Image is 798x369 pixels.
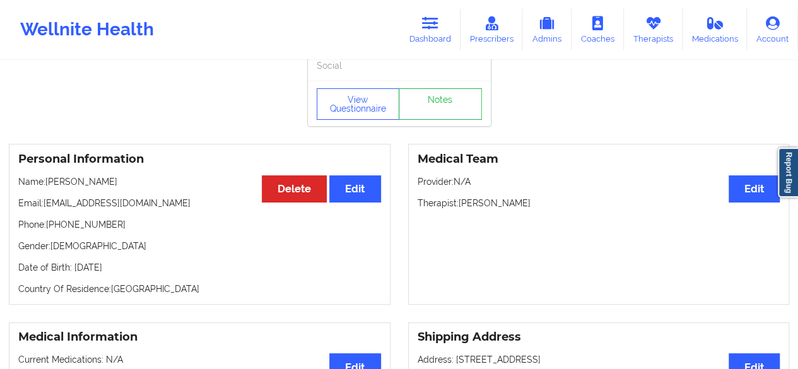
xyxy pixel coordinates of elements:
[683,9,748,50] a: Medications
[317,59,482,72] p: Social
[18,283,381,295] p: Country Of Residence: [GEOGRAPHIC_DATA]
[18,330,381,344] h3: Medical Information
[418,197,780,209] p: Therapist: [PERSON_NAME]
[18,197,381,209] p: Email: [EMAIL_ADDRESS][DOMAIN_NAME]
[418,330,780,344] h3: Shipping Address
[399,88,482,120] a: Notes
[18,175,381,188] p: Name: [PERSON_NAME]
[18,353,381,366] p: Current Medications: N/A
[522,9,572,50] a: Admins
[418,152,780,167] h3: Medical Team
[18,218,381,231] p: Phone: [PHONE_NUMBER]
[18,240,381,252] p: Gender: [DEMOGRAPHIC_DATA]
[729,175,780,202] button: Edit
[461,9,523,50] a: Prescribers
[329,175,380,202] button: Edit
[778,148,798,197] a: Report Bug
[317,88,400,120] button: View Questionnaire
[418,353,780,366] p: Address: [STREET_ADDRESS]
[18,261,381,274] p: Date of Birth: [DATE]
[572,9,624,50] a: Coaches
[400,9,461,50] a: Dashboard
[18,152,381,167] h3: Personal Information
[747,9,798,50] a: Account
[262,175,327,202] button: Delete
[418,175,780,188] p: Provider: N/A
[624,9,683,50] a: Therapists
